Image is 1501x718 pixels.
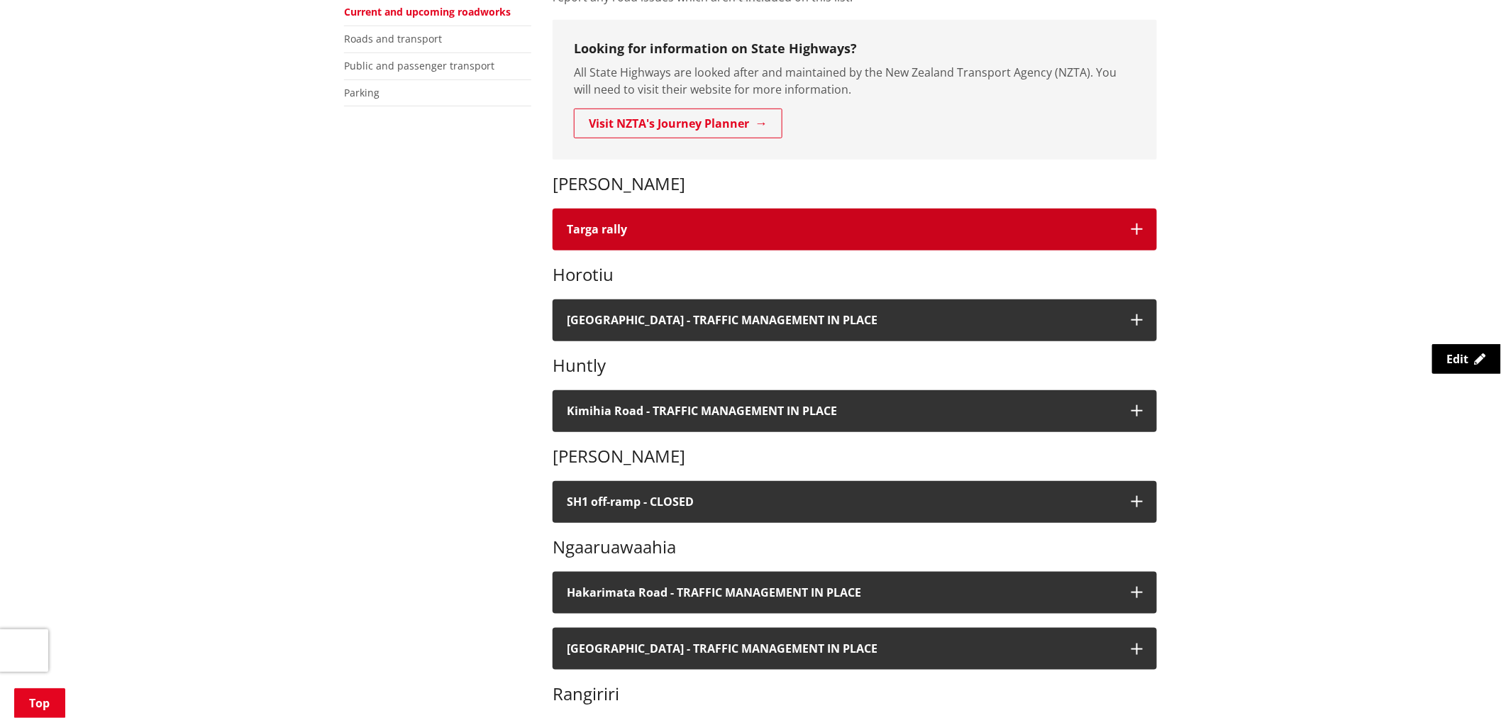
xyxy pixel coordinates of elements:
[553,481,1157,523] button: SH1 off-ramp - CLOSED
[567,495,1117,509] h4: SH1 off-ramp - CLOSED
[344,32,442,45] a: Roads and transport
[567,314,1117,327] h4: [GEOGRAPHIC_DATA] - TRAFFIC MANAGEMENT IN PLACE
[553,299,1157,341] button: [GEOGRAPHIC_DATA] - TRAFFIC MANAGEMENT IN PLACE
[574,109,782,138] a: Visit NZTA's Journey Planner
[567,404,1117,418] h4: Kimihia Road - TRAFFIC MANAGEMENT IN PLACE
[553,265,1157,285] h3: Horotiu
[553,628,1157,670] button: [GEOGRAPHIC_DATA] - TRAFFIC MANAGEMENT IN PLACE
[344,5,511,18] a: Current and upcoming roadworks
[1436,658,1487,709] iframe: Messenger Launcher
[553,174,1157,194] h3: [PERSON_NAME]
[14,688,65,718] a: Top
[553,355,1157,376] h3: Huntly
[553,572,1157,614] button: Hakarimata Road - TRAFFIC MANAGEMENT IN PLACE
[567,642,1117,656] h4: [GEOGRAPHIC_DATA] - TRAFFIC MANAGEMENT IN PLACE
[344,59,494,72] a: Public and passenger transport
[344,86,380,99] a: Parking
[1447,351,1469,367] span: Edit
[553,537,1157,558] h3: Ngaaruawaahia
[553,390,1157,432] button: Kimihia Road - TRAFFIC MANAGEMENT IN PLACE
[567,586,1117,600] h4: Hakarimata Road - TRAFFIC MANAGEMENT IN PLACE
[553,684,1157,705] h3: Rangiriri
[553,446,1157,467] h3: [PERSON_NAME]
[574,64,1136,98] p: All State Highways are looked after and maintained by the New Zealand Transport Agency (NZTA). Yo...
[1432,344,1501,374] a: Edit
[553,209,1157,250] button: Targa rally
[574,41,1136,57] h3: Looking for information on State Highways?
[567,223,1117,236] h4: Targa rally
